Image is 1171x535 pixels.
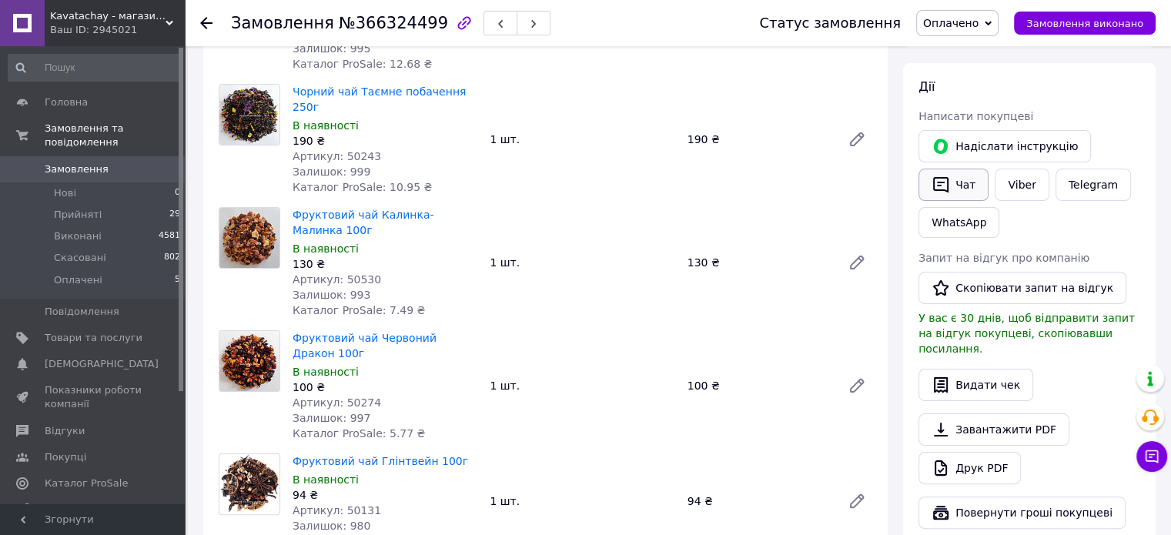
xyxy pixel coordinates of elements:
[483,252,681,273] div: 1 шт.
[45,305,119,319] span: Повідомлення
[45,424,85,438] span: Відгуки
[45,357,159,371] span: [DEMOGRAPHIC_DATA]
[159,229,180,243] span: 4581
[293,273,381,286] span: Артикул: 50530
[841,247,872,278] a: Редагувати
[841,370,872,401] a: Редагувати
[918,312,1135,355] span: У вас є 30 днів, щоб відправити запит на відгук покупцеві, скопіювавши посилання.
[54,229,102,243] span: Виконані
[50,23,185,37] div: Ваш ID: 2945021
[45,95,88,109] span: Головна
[293,412,370,424] span: Залишок: 997
[200,15,212,31] div: Повернутися назад
[219,85,279,145] img: Чорний чай Таємне побачення 250г
[293,58,432,70] span: Каталог ProSale: 12.68 ₴
[45,383,142,411] span: Показники роботи компанії
[1014,12,1156,35] button: Замовлення виконано
[231,14,334,32] span: Замовлення
[293,256,477,272] div: 130 ₴
[293,332,437,359] a: Фруктовий чай Червоний Дракон 100г
[918,79,935,94] span: Дії
[45,503,98,517] span: Аналітика
[293,520,370,532] span: Залишок: 980
[293,133,477,149] div: 190 ₴
[54,186,76,200] span: Нові
[175,273,180,287] span: 5
[219,208,279,268] img: Фруктовий чай Калинка-Малинка 100г
[483,129,681,150] div: 1 шт.
[219,454,279,514] img: Фруктовий чай Глінтвейн 100г
[54,273,102,287] span: Оплачені
[918,169,989,201] button: Чат
[54,208,102,222] span: Прийняті
[1026,18,1143,29] span: Замовлення виконано
[293,304,425,316] span: Каталог ProSale: 7.49 ₴
[759,15,901,31] div: Статус замовлення
[293,473,359,486] span: В наявності
[293,396,381,409] span: Артикул: 50274
[293,85,466,113] a: Чорний чай Таємне побачення 250г
[923,17,979,29] span: Оплачено
[8,54,182,82] input: Пошук
[293,166,370,178] span: Залишок: 999
[293,504,381,517] span: Артикул: 50131
[918,272,1126,304] button: Скопіювати запит на відгук
[841,486,872,517] a: Редагувати
[918,452,1021,484] a: Друк PDF
[681,490,835,512] div: 94 ₴
[219,331,279,391] img: Фруктовий чай Червоний Дракон 100г
[918,110,1033,122] span: Написати покупцеві
[293,487,477,503] div: 94 ₴
[995,169,1049,201] a: Viber
[1056,169,1131,201] a: Telegram
[293,181,432,193] span: Каталог ProSale: 10.95 ₴
[293,455,468,467] a: Фруктовий чай Глінтвейн 100г
[918,369,1033,401] button: Видати чек
[918,252,1089,264] span: Запит на відгук про компанію
[45,122,185,149] span: Замовлення та повідомлення
[681,129,835,150] div: 190 ₴
[841,124,872,155] a: Редагувати
[681,252,835,273] div: 130 ₴
[54,251,106,265] span: Скасовані
[169,208,180,222] span: 29
[293,289,370,301] span: Залишок: 993
[918,130,1091,162] button: Надіслати інструкцію
[45,476,128,490] span: Каталог ProSale
[918,497,1126,529] button: Повернути гроші покупцеві
[918,413,1069,446] a: Завантажити PDF
[45,162,109,176] span: Замовлення
[918,207,999,238] a: WhatsApp
[164,251,180,265] span: 802
[483,490,681,512] div: 1 шт.
[681,375,835,396] div: 100 ₴
[293,242,359,255] span: В наявності
[293,380,477,395] div: 100 ₴
[293,209,434,236] a: Фруктовий чай Калинка-Малинка 100г
[293,427,425,440] span: Каталог ProSale: 5.77 ₴
[483,375,681,396] div: 1 шт.
[45,450,86,464] span: Покупці
[293,42,370,55] span: Залишок: 995
[293,366,359,378] span: В наявності
[293,119,359,132] span: В наявності
[175,186,180,200] span: 0
[1136,441,1167,472] button: Чат з покупцем
[339,14,448,32] span: №366324499
[45,331,142,345] span: Товари та послуги
[293,150,381,162] span: Артикул: 50243
[50,9,166,23] span: Kavatachay - магазин кави та чаю в Україні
